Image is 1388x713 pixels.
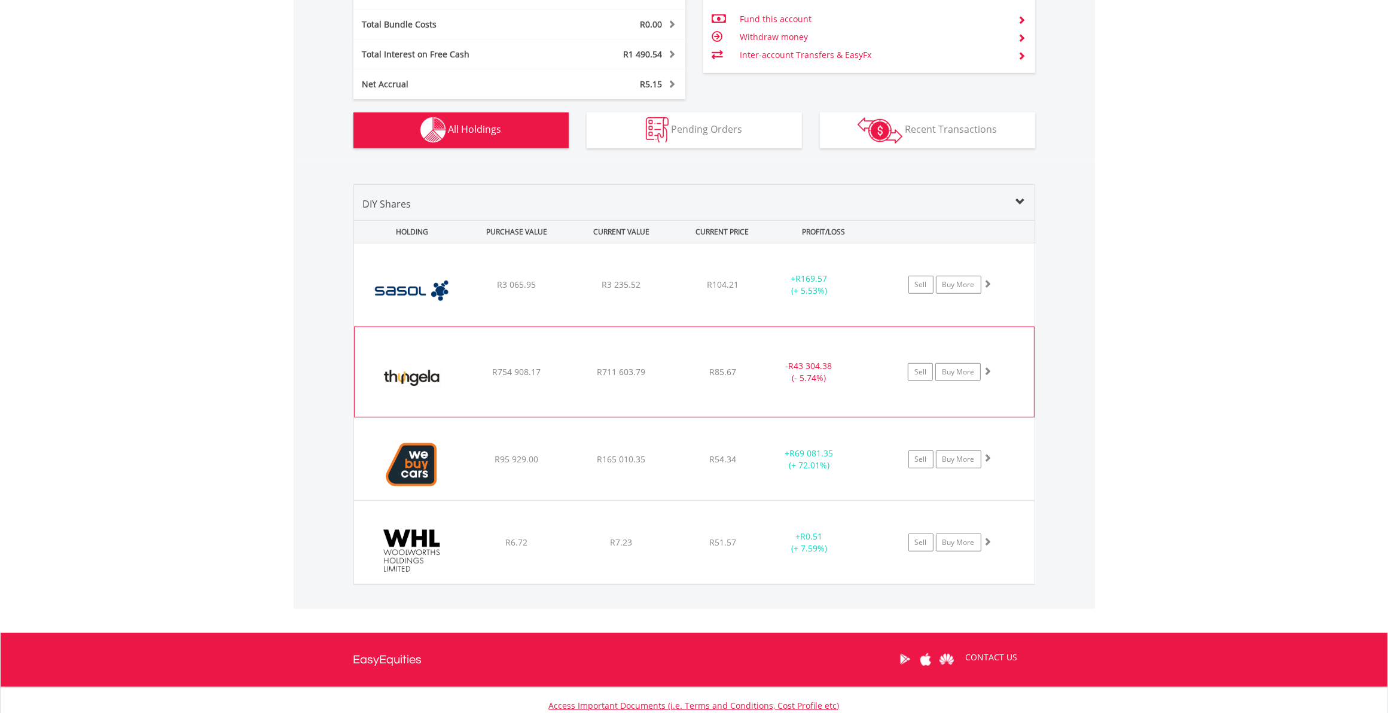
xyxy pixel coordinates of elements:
span: R1 490.54 [624,48,663,60]
span: R3 065.95 [497,279,536,290]
span: R104.21 [707,279,739,290]
img: EQU.ZA.TGA.png [361,342,463,414]
a: Sell [908,450,934,468]
a: Apple [916,641,936,678]
img: pending_instructions-wht.png [646,117,669,143]
a: Huawei [936,641,957,678]
a: Buy More [936,450,981,468]
span: DIY Shares [363,197,411,211]
button: All Holdings [353,112,569,148]
a: Buy More [936,534,981,551]
span: R0.00 [640,19,663,30]
td: Fund this account [740,10,1008,28]
div: Net Accrual [353,78,547,90]
span: R95 929.00 [495,453,538,465]
td: Inter-account Transfers & EasyFx [740,46,1008,64]
div: Total Interest on Free Cash [353,48,547,60]
img: holdings-wht.png [420,117,446,143]
span: R711 603.79 [597,366,645,377]
img: EQU.ZA.WHL.png [360,516,463,581]
a: Sell [908,363,933,381]
td: Withdraw money [740,28,1008,46]
div: CURRENT PRICE [675,221,770,243]
button: Pending Orders [587,112,802,148]
a: Sell [908,276,934,294]
span: R51.57 [709,537,736,548]
a: Access Important Documents (i.e. Terms and Conditions, Cost Profile etc) [549,700,840,711]
span: Recent Transactions [905,123,997,136]
span: R85.67 [709,366,736,377]
img: transactions-zar-wht.png [858,117,902,144]
img: EQU.ZA.WBC.png [360,433,463,497]
a: Buy More [936,276,981,294]
div: CURRENT VALUE [571,221,673,243]
div: Total Bundle Costs [353,19,547,31]
a: CONTACT US [957,641,1026,674]
div: PROFIT/LOSS [773,221,875,243]
span: Pending Orders [671,123,742,136]
div: - (- 5.74%) [764,360,853,384]
a: Buy More [935,363,981,381]
span: R54.34 [709,453,736,465]
button: Recent Transactions [820,112,1035,148]
span: R7.23 [610,537,632,548]
a: Google Play [895,641,916,678]
span: R0.51 [800,531,822,542]
span: R169.57 [795,273,827,284]
span: R3 235.52 [602,279,640,290]
img: EQU.ZA.SOL.png [360,258,463,323]
div: HOLDING [355,221,463,243]
span: R69 081.35 [789,447,833,459]
span: All Holdings [449,123,502,136]
span: R165 010.35 [597,453,645,465]
span: R754 908.17 [492,366,541,377]
span: R43 304.38 [788,360,832,371]
div: + (+ 5.53%) [764,273,855,297]
div: + (+ 7.59%) [764,531,855,554]
a: Sell [908,534,934,551]
span: R5.15 [640,78,663,90]
span: R6.72 [505,537,527,548]
div: PURCHASE VALUE [466,221,568,243]
div: + (+ 72.01%) [764,447,855,471]
a: EasyEquities [353,633,422,687]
